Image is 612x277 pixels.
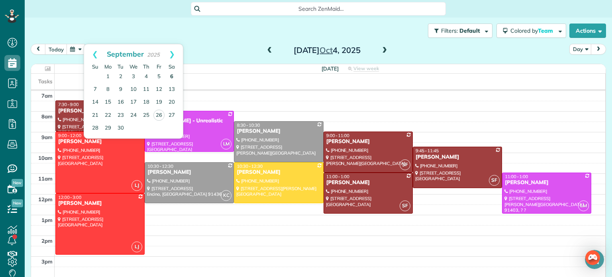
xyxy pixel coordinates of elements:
div: Ask a question [16,160,133,168]
a: Prev [84,44,106,64]
a: 21 [89,109,102,122]
a: 4 [140,71,153,83]
a: 12 [153,83,165,96]
a: 7 [89,83,102,96]
a: 28 [89,122,102,135]
span: Home [18,224,35,229]
span: SF [400,159,410,170]
span: 11:00 - 1:00 [505,174,528,179]
p: Hi [PERSON_NAME] 👋 [16,57,143,84]
img: Profile image for Edgar [116,13,131,29]
a: 11 [140,83,153,96]
div: Ask a questionAI Agent and team can help [8,153,151,183]
span: Monday [104,63,112,70]
div: [PERSON_NAME] [147,169,231,176]
span: Saturday [169,63,175,70]
span: Messages [66,224,94,229]
div: [PERSON_NAME] [236,169,321,176]
span: 11am [38,175,53,182]
span: September [107,49,144,58]
div: Michee [35,134,55,142]
div: • [DATE] [57,134,79,142]
span: 2pm [41,238,53,244]
span: 9am [41,134,53,140]
span: Team [538,27,554,34]
a: 19 [153,96,165,109]
span: New [12,199,23,207]
span: SF [400,200,410,211]
a: 6 [165,71,178,83]
span: Friday [157,63,161,70]
img: logo [16,15,29,28]
span: View week [353,65,379,72]
a: 5 [153,71,165,83]
span: 10:30 - 12:30 [237,163,263,169]
span: Default [459,27,481,34]
a: 18 [140,96,153,109]
button: Colored byTeam [496,24,566,38]
a: 22 [102,109,114,122]
button: Actions [569,24,606,38]
button: next [591,44,606,55]
a: Next [161,44,183,64]
a: 9 [114,83,127,96]
span: LM [578,200,589,211]
div: [PERSON_NAME] - Unrealistic Ideas [147,118,231,131]
span: Thursday [143,63,149,70]
span: Help [126,224,139,229]
button: Help [106,204,159,236]
div: Close [137,13,151,27]
span: 9:00 - 12:00 [58,133,81,138]
h2: [DATE] 4, 2025 [277,46,377,55]
span: 7am [41,92,53,99]
p: How can we help? [16,84,143,97]
a: 25 [140,109,153,122]
span: 9:00 - 11:00 [326,133,349,138]
span: Wednesday [129,63,137,70]
span: Hi [PERSON_NAME], Did the bot answer your question? I am closing this ticket for now but should y... [35,126,545,133]
span: LJ [131,180,142,191]
a: 20 [165,96,178,109]
div: [PERSON_NAME] [326,179,410,186]
button: Messages [53,204,106,236]
div: [PERSON_NAME] [58,108,142,114]
span: 10:30 - 12:30 [147,163,173,169]
div: AI Agent and team can help [16,168,133,177]
a: 13 [165,83,178,96]
span: [DATE] [322,65,339,72]
a: 2 [114,71,127,83]
a: 1 [102,71,114,83]
span: 11:00 - 1:00 [326,174,349,179]
span: 3pm [41,258,53,265]
span: 12:00 - 3:00 [58,194,81,200]
a: 30 [114,122,127,135]
span: KC [221,190,231,201]
a: 27 [165,109,178,122]
a: 3 [127,71,140,83]
a: 8 [102,83,114,96]
div: [PERSON_NAME] [236,128,321,135]
button: today [45,44,67,55]
a: 23 [114,109,127,122]
span: New [12,179,23,187]
span: Oct [320,45,333,55]
span: 12pm [38,196,53,202]
a: 24 [127,109,140,122]
a: 10 [127,83,140,96]
a: 16 [114,96,127,109]
button: Day [569,44,592,55]
span: Filters: [441,27,458,34]
span: Tuesday [118,63,124,70]
button: prev [31,44,46,55]
a: 14 [89,96,102,109]
span: 8am [41,113,53,120]
div: Profile image for MicheeHi [PERSON_NAME], Did the bot answer your question? I am closing this tic... [8,119,151,149]
div: [PERSON_NAME] [58,138,142,145]
span: 7:30 - 9:00 [58,102,79,107]
a: 15 [102,96,114,109]
div: Recent message [16,114,143,122]
span: 8:30 - 10:30 [237,122,260,128]
div: Recent messageProfile image for MicheeHi [PERSON_NAME], Did the bot answer your question? I am cl... [8,107,151,149]
img: Profile image for Ivan [100,13,116,29]
div: [PERSON_NAME] [504,179,589,186]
